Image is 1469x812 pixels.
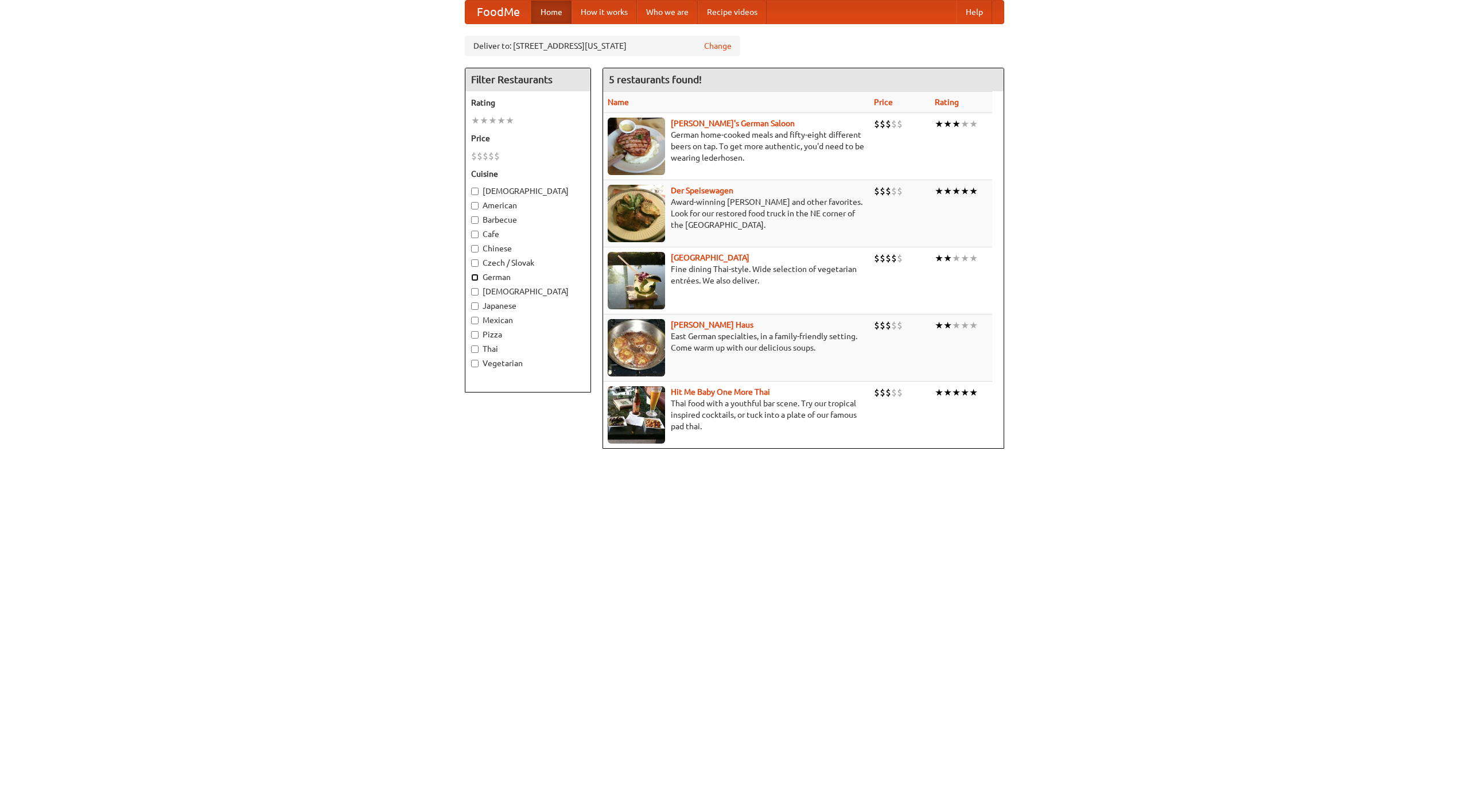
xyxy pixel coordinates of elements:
a: [PERSON_NAME]'s German Saloon [671,119,795,128]
label: Barbecue [471,214,585,226]
li: ★ [506,114,514,127]
label: [DEMOGRAPHIC_DATA] [471,185,585,197]
p: Award-winning [PERSON_NAME] and other favorites. Look for our restored food truck in the NE corne... [608,196,865,231]
a: Home [531,1,572,24]
li: $ [477,150,483,162]
h5: Cuisine [471,168,585,180]
a: [PERSON_NAME] Haus [671,320,753,329]
li: ★ [961,252,969,265]
input: Chinese [471,245,479,252]
input: Mexican [471,317,479,324]
li: $ [880,185,885,197]
li: $ [874,386,880,399]
a: FoodMe [465,1,531,24]
a: Who we are [637,1,698,24]
h5: Rating [471,97,585,108]
input: Japanese [471,302,479,310]
li: ★ [497,114,506,127]
a: Help [957,1,992,24]
li: ★ [952,386,961,399]
img: kohlhaus.jpg [608,319,665,376]
p: East German specialties, in a family-friendly setting. Come warm up with our delicious soups. [608,331,865,353]
li: $ [874,185,880,197]
img: speisewagen.jpg [608,185,665,242]
label: Chinese [471,243,585,254]
input: Pizza [471,331,479,339]
li: $ [897,319,903,332]
li: ★ [969,386,978,399]
li: ★ [935,185,943,197]
a: Der Speisewagen [671,186,733,195]
ng-pluralize: 5 restaurants found! [609,74,702,85]
input: German [471,274,479,281]
li: ★ [935,252,943,265]
a: Recipe videos [698,1,767,24]
li: ★ [488,114,497,127]
input: American [471,202,479,209]
p: Thai food with a youthful bar scene. Try our tropical inspired cocktails, or tuck into a plate of... [608,398,865,432]
a: Name [608,98,629,107]
label: American [471,200,585,211]
img: babythai.jpg [608,386,665,444]
input: Czech / Slovak [471,259,479,267]
li: $ [891,185,897,197]
input: [DEMOGRAPHIC_DATA] [471,188,479,195]
li: ★ [969,252,978,265]
li: ★ [952,118,961,130]
h4: Filter Restaurants [465,68,590,91]
a: Rating [935,98,959,107]
li: ★ [480,114,488,127]
input: [DEMOGRAPHIC_DATA] [471,288,479,296]
li: ★ [943,185,952,197]
li: ★ [961,386,969,399]
label: Pizza [471,329,585,340]
li: $ [874,252,880,265]
li: ★ [961,319,969,332]
label: German [471,271,585,283]
li: ★ [952,252,961,265]
li: $ [880,319,885,332]
li: $ [897,386,903,399]
li: ★ [943,319,952,332]
a: Hit Me Baby One More Thai [671,387,770,397]
input: Thai [471,345,479,353]
p: Fine dining Thai-style. Wide selection of vegetarian entrées. We also deliver. [608,263,865,286]
li: $ [885,386,891,399]
li: ★ [952,185,961,197]
a: Change [704,40,732,52]
input: Vegetarian [471,360,479,367]
li: ★ [935,319,943,332]
label: Thai [471,343,585,355]
li: $ [494,150,500,162]
label: Mexican [471,314,585,326]
h5: Price [471,133,585,144]
li: $ [471,150,477,162]
label: [DEMOGRAPHIC_DATA] [471,286,585,297]
li: $ [874,118,880,130]
li: ★ [961,118,969,130]
li: $ [880,118,885,130]
li: $ [880,386,885,399]
li: $ [488,150,494,162]
li: ★ [943,386,952,399]
li: ★ [969,118,978,130]
input: Cafe [471,231,479,238]
img: satay.jpg [608,252,665,309]
a: Price [874,98,893,107]
li: ★ [943,118,952,130]
a: [GEOGRAPHIC_DATA] [671,253,749,262]
li: ★ [969,185,978,197]
div: Deliver to: [STREET_ADDRESS][US_STATE] [465,36,740,56]
li: $ [885,252,891,265]
li: $ [483,150,488,162]
input: Barbecue [471,216,479,224]
li: $ [885,319,891,332]
label: Cafe [471,228,585,240]
li: $ [891,319,897,332]
li: ★ [943,252,952,265]
li: ★ [935,118,943,130]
